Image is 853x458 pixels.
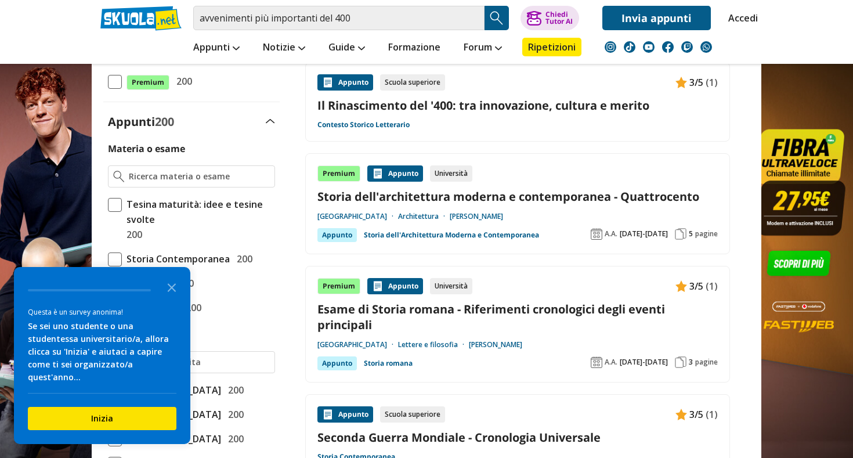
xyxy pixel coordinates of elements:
[126,75,169,90] span: Premium
[689,229,693,239] span: 5
[28,320,176,384] div: Se sei uno studente o una studentessa universitario/a, allora clicca su 'Inizia' e aiutaci a capi...
[385,38,443,59] a: Formazione
[317,98,718,113] a: Il Rinascimento del '400: tra innovazione, cultura e merito
[675,228,686,240] img: Pagine
[122,197,275,227] span: Tesina maturità: idee e tesine svolte
[367,165,423,182] div: Appunto
[706,75,718,90] span: (1)
[662,41,674,53] img: facebook
[700,41,712,53] img: WhatsApp
[681,41,693,53] img: twitch
[398,340,469,349] a: Lettere e filosofia
[605,229,617,239] span: A.A.
[689,279,703,294] span: 3/5
[326,38,368,59] a: Guide
[430,165,472,182] div: Università
[620,229,668,239] span: [DATE]-[DATE]
[129,356,270,368] input: Ricerca universita
[380,406,445,423] div: Scuola superiore
[591,356,602,368] img: Anno accademico
[675,356,686,368] img: Pagine
[108,114,174,129] label: Appunti
[521,6,579,30] button: ChiediTutor AI
[190,38,243,59] a: Appunti
[317,301,718,333] a: Esame di Storia romana - Riferimenti cronologici degli eventi principali
[398,212,450,221] a: Architettura
[322,409,334,420] img: Appunti contenuto
[380,74,445,91] div: Scuola superiore
[14,267,190,444] div: Survey
[129,171,270,182] input: Ricerca materia o esame
[488,9,505,27] img: Cerca appunti, riassunti o versioni
[28,407,176,430] button: Inizia
[602,6,711,30] a: Invia appunti
[675,409,687,420] img: Appunti contenuto
[317,406,373,423] div: Appunto
[223,431,244,446] span: 200
[193,6,485,30] input: Cerca appunti, riassunti o versioni
[317,74,373,91] div: Appunto
[605,41,616,53] img: instagram
[728,6,753,30] a: Accedi
[372,168,384,179] img: Appunti contenuto
[108,142,185,155] label: Materia o esame
[317,340,398,349] a: [GEOGRAPHIC_DATA]
[695,358,718,367] span: pagine
[367,278,423,294] div: Appunto
[317,165,360,182] div: Premium
[232,251,252,266] span: 200
[689,407,703,422] span: 3/5
[372,280,384,292] img: Appunti contenuto
[695,229,718,239] span: pagine
[113,171,124,182] img: Ricerca materia o esame
[522,38,581,56] a: Ripetizioni
[122,251,230,266] span: Storia Contemporanea
[317,430,718,445] a: Seconda Guerra Mondiale - Cronologia Universale
[706,407,718,422] span: (1)
[450,212,503,221] a: [PERSON_NAME]
[155,114,174,129] span: 200
[317,120,410,129] a: Contesto Storico Letterario
[689,358,693,367] span: 3
[364,228,539,242] a: Storia dell'Architettura Moderna e Contemporanea
[485,6,509,30] button: Search Button
[181,300,201,315] span: 200
[469,340,522,349] a: [PERSON_NAME]
[675,77,687,88] img: Appunti contenuto
[322,77,334,88] img: Appunti contenuto
[122,227,142,242] span: 200
[706,279,718,294] span: (1)
[430,278,472,294] div: Università
[643,41,655,53] img: youtube
[545,11,573,25] div: Chiedi Tutor AI
[172,74,192,89] span: 200
[461,38,505,59] a: Forum
[591,228,602,240] img: Anno accademico
[689,75,703,90] span: 3/5
[317,212,398,221] a: [GEOGRAPHIC_DATA]
[364,356,413,370] a: Storia romana
[624,41,635,53] img: tiktok
[266,119,275,124] img: Apri e chiudi sezione
[260,38,308,59] a: Notizie
[317,189,718,204] a: Storia dell'architettura moderna e contemporanea - Quattrocento
[317,278,360,294] div: Premium
[223,383,244,398] span: 200
[317,356,357,370] div: Appunto
[605,358,617,367] span: A.A.
[223,407,244,422] span: 200
[317,228,357,242] div: Appunto
[160,275,183,298] button: Close the survey
[28,306,176,318] div: Questa è un survey anonima!
[620,358,668,367] span: [DATE]-[DATE]
[675,280,687,292] img: Appunti contenuto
